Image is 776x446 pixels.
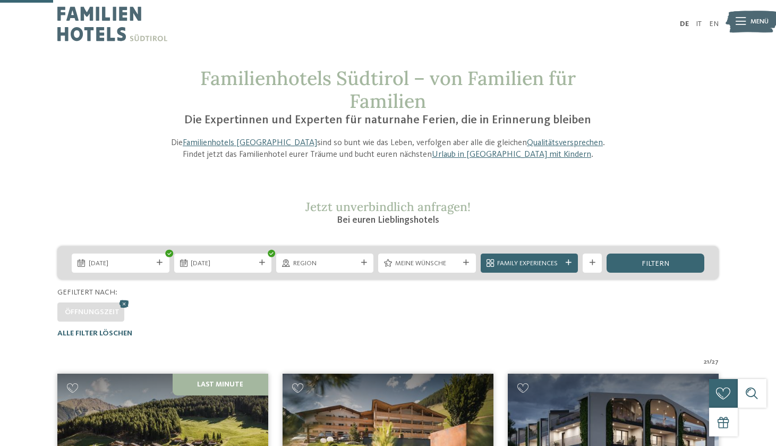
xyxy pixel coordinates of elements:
a: IT [696,20,702,28]
a: Familienhotels [GEOGRAPHIC_DATA] [183,139,317,147]
a: Urlaub in [GEOGRAPHIC_DATA] mit Kindern [432,150,591,159]
span: / [709,357,712,367]
span: Alle Filter löschen [57,330,132,337]
span: Gefiltert nach: [57,289,117,296]
span: Bei euren Lieblingshotels [337,215,439,225]
span: Family Experiences [497,259,561,268]
span: [DATE] [191,259,254,268]
span: [DATE] [89,259,152,268]
span: Öffnungszeit [65,308,120,316]
span: Die Expertinnen und Experten für naturnahe Ferien, die in Erinnerung bleiben [184,114,591,126]
span: Familienhotels Südtirol – von Familien für Familien [200,66,576,113]
p: Die sind so bunt wie das Leben, verfolgen aber alle die gleichen . Findet jetzt das Familienhotel... [161,137,616,161]
a: EN [709,20,719,28]
span: 21 [704,357,709,367]
span: Region [293,259,357,268]
a: DE [680,20,689,28]
a: Qualitätsversprechen [527,139,603,147]
span: 27 [712,357,719,367]
span: Jetzt unverbindlich anfragen! [305,199,471,214]
span: Meine Wünsche [395,259,459,268]
span: Menü [751,17,769,27]
span: filtern [642,260,669,267]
